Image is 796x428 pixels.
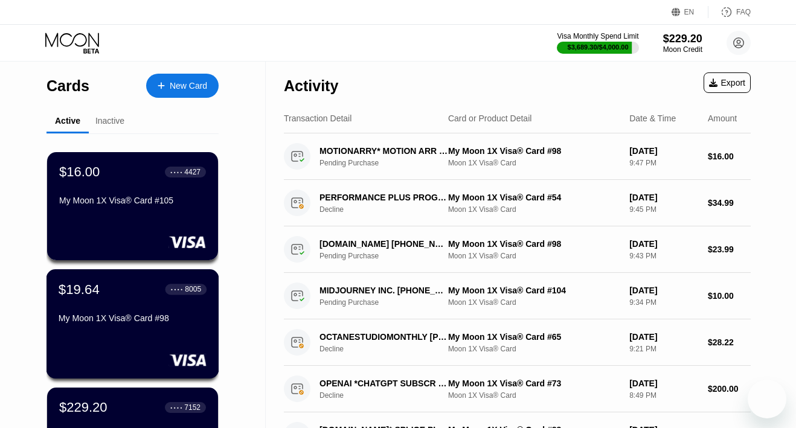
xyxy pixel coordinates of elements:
div: 9:34 PM [629,298,698,307]
div: 4427 [184,168,201,176]
div: Cards [47,77,89,95]
div: FAQ [736,8,751,16]
div: [DOMAIN_NAME] [PHONE_NUMBER] US [319,239,449,249]
div: Amount [708,113,737,123]
div: [DATE] [629,239,698,249]
div: MIDJOURNEY INC. [PHONE_NUMBER] USPending PurchaseMy Moon 1X Visa® Card #104Moon 1X Visa® Card[DAT... [284,273,751,319]
div: Decline [319,205,458,214]
div: $19.64 [59,281,100,297]
div: $16.00● ● ● ●4427My Moon 1X Visa® Card #105 [47,152,218,260]
div: My Moon 1X Visa® Card #98 [59,313,207,323]
div: $34.99 [708,198,751,208]
div: [DOMAIN_NAME] [PHONE_NUMBER] USPending PurchaseMy Moon 1X Visa® Card #98Moon 1X Visa® Card[DATE]9... [284,226,751,273]
div: MOTIONARRY* MOTION ARR [PHONE_NUMBER] US [319,146,449,156]
div: [DATE] [629,332,698,342]
div: Pending Purchase [319,159,458,167]
div: Moon 1X Visa® Card [448,159,620,167]
div: My Moon 1X Visa® Card #65 [448,332,620,342]
div: FAQ [708,6,751,18]
div: Inactive [95,116,124,126]
div: My Moon 1X Visa® Card #98 [448,239,620,249]
div: 9:43 PM [629,252,698,260]
div: $19.64● ● ● ●8005My Moon 1X Visa® Card #98 [47,270,218,378]
div: ● ● ● ● [171,287,183,291]
div: OCTANESTUDIOMONTHLY [PHONE_NUMBER] NZDeclineMy Moon 1X Visa® Card #65Moon 1X Visa® Card[DATE]9:21... [284,319,751,366]
div: Visa Monthly Spend Limit [557,32,638,40]
div: Date & Time [629,113,676,123]
div: $28.22 [708,337,751,347]
div: Moon 1X Visa® Card [448,205,620,214]
div: Moon Credit [663,45,702,54]
div: Active [55,116,80,126]
div: New Card [146,74,219,98]
div: Decline [319,345,458,353]
div: Moon 1X Visa® Card [448,252,620,260]
div: MIDJOURNEY INC. [PHONE_NUMBER] US [319,286,449,295]
div: [DATE] [629,193,698,202]
div: 8005 [185,285,201,293]
div: Transaction Detail [284,113,351,123]
div: ● ● ● ● [170,406,182,409]
div: PERFORMANCE PLUS PROGR [PHONE_NUMBER] US [319,193,449,202]
div: Moon 1X Visa® Card [448,298,620,307]
div: Visa Monthly Spend Limit$3,689.30/$4,000.00 [557,32,638,54]
div: $3,689.30 / $4,000.00 [568,43,629,51]
div: $23.99 [708,244,751,254]
div: 9:45 PM [629,205,698,214]
div: 9:47 PM [629,159,698,167]
div: [DATE] [629,378,698,388]
div: Moon 1X Visa® Card [448,345,620,353]
div: $229.20 [663,33,702,45]
div: $229.20 [59,400,108,415]
div: 8:49 PM [629,391,698,400]
div: Activity [284,77,338,95]
div: My Moon 1X Visa® Card #73 [448,378,620,388]
div: My Moon 1X Visa® Card #98 [448,146,620,156]
div: Moon 1X Visa® Card [448,391,620,400]
div: Card or Product Detail [448,113,532,123]
div: [DATE] [629,146,698,156]
div: New Card [170,81,207,91]
iframe: Кнопка запуска окна обмена сообщениями [748,380,786,418]
div: My Moon 1X Visa® Card #105 [59,196,206,205]
div: [DATE] [629,286,698,295]
div: 9:21 PM [629,345,698,353]
div: OCTANESTUDIOMONTHLY [PHONE_NUMBER] NZ [319,332,449,342]
div: Pending Purchase [319,252,458,260]
div: MOTIONARRY* MOTION ARR [PHONE_NUMBER] USPending PurchaseMy Moon 1X Visa® Card #98Moon 1X Visa® Ca... [284,133,751,180]
div: $10.00 [708,291,751,301]
div: Pending Purchase [319,298,458,307]
div: $200.00 [708,384,751,394]
div: My Moon 1X Visa® Card #104 [448,286,620,295]
div: $16.00 [708,152,751,161]
div: OPENAI *CHATGPT SUBSCR [PHONE_NUMBER] USDeclineMy Moon 1X Visa® Card #73Moon 1X Visa® Card[DATE]8... [284,366,751,412]
div: PERFORMANCE PLUS PROGR [PHONE_NUMBER] USDeclineMy Moon 1X Visa® Card #54Moon 1X Visa® Card[DATE]9... [284,180,751,226]
div: My Moon 1X Visa® Card #54 [448,193,620,202]
div: $16.00 [59,164,100,180]
div: EN [672,6,708,18]
div: ● ● ● ● [170,170,182,174]
div: Export [709,78,745,88]
div: Export [704,72,751,93]
div: EN [684,8,695,16]
div: OPENAI *CHATGPT SUBSCR [PHONE_NUMBER] US [319,378,449,388]
div: Decline [319,391,458,400]
div: 7152 [184,403,201,412]
div: $229.20Moon Credit [663,33,702,54]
